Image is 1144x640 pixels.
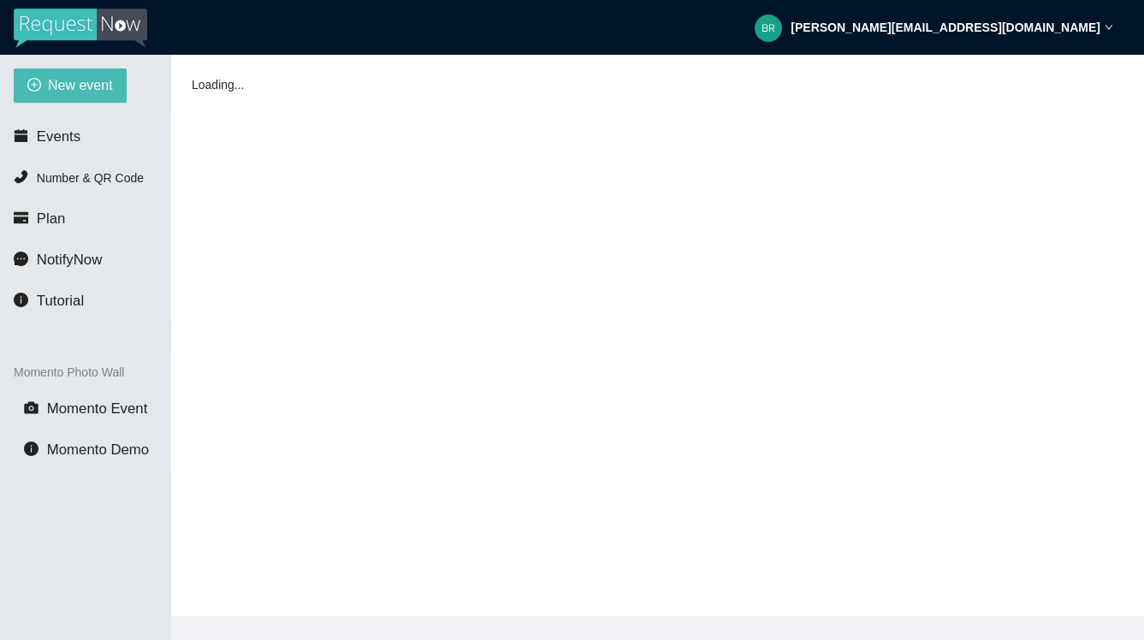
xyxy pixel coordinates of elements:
span: NotifyNow [37,252,102,268]
span: camera [24,400,39,415]
span: info-circle [14,293,28,307]
span: Plan [37,210,66,227]
span: Momento Event [47,400,148,417]
span: down [1105,23,1113,32]
span: info-circle [24,441,39,456]
span: phone [14,169,28,184]
span: credit-card [14,210,28,225]
span: Tutorial [37,293,84,309]
span: Momento Demo [47,441,149,458]
span: Events [37,128,80,145]
button: plus-circleNew event [14,68,127,103]
span: calendar [14,128,28,143]
span: New event [48,74,113,96]
img: dafbb92eb3fe02a0b9cbfc0edbd3fbab [755,15,782,42]
strong: [PERSON_NAME][EMAIL_ADDRESS][DOMAIN_NAME] [791,21,1100,34]
div: Loading... [192,75,1123,94]
span: Number & QR Code [37,171,144,185]
img: RequestNow [14,9,147,48]
span: message [14,252,28,266]
span: plus-circle [27,78,41,94]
